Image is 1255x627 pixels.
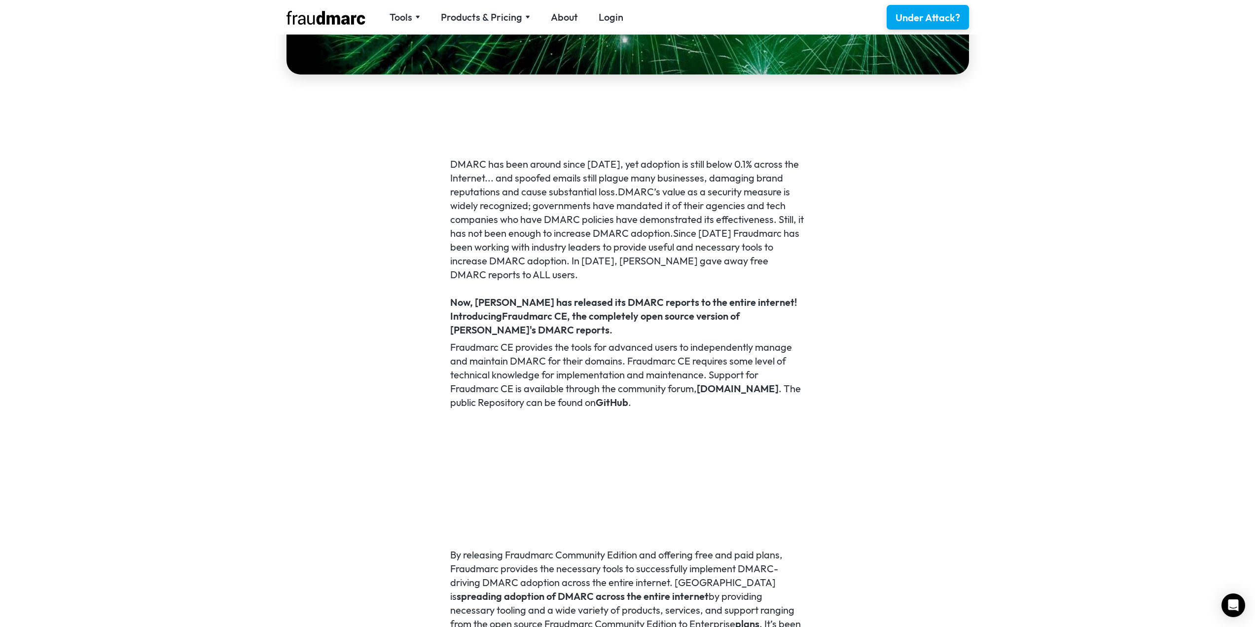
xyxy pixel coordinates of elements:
div: Under Attack? [896,11,960,25]
div: Tools [390,10,420,24]
a: spreading adoption of DMARC across the entire internet [457,590,709,602]
p: Fraudmarc CE provides the tools for advanced users to independently manage and maintain DMARC for... [450,340,805,409]
div: Products & Pricing [441,10,530,24]
div: Tools [390,10,412,24]
a: [DOMAIN_NAME] [697,382,779,395]
div: Products & Pricing [441,10,522,24]
p: DMARC has been around since [DATE], yet adoption is still below 0.1% across the Internet... and s... [450,157,805,282]
a: GitHub [596,396,628,408]
a: Under Attack? [887,5,969,30]
a: About [551,10,578,24]
strong: Fraudmarc CE [502,310,567,322]
a: Login [599,10,623,24]
div: Open Intercom Messenger [1221,593,1245,617]
h6: Now, [PERSON_NAME] has released its DMARC reports to the entire internet! Introducing , the compl... [450,295,805,337]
